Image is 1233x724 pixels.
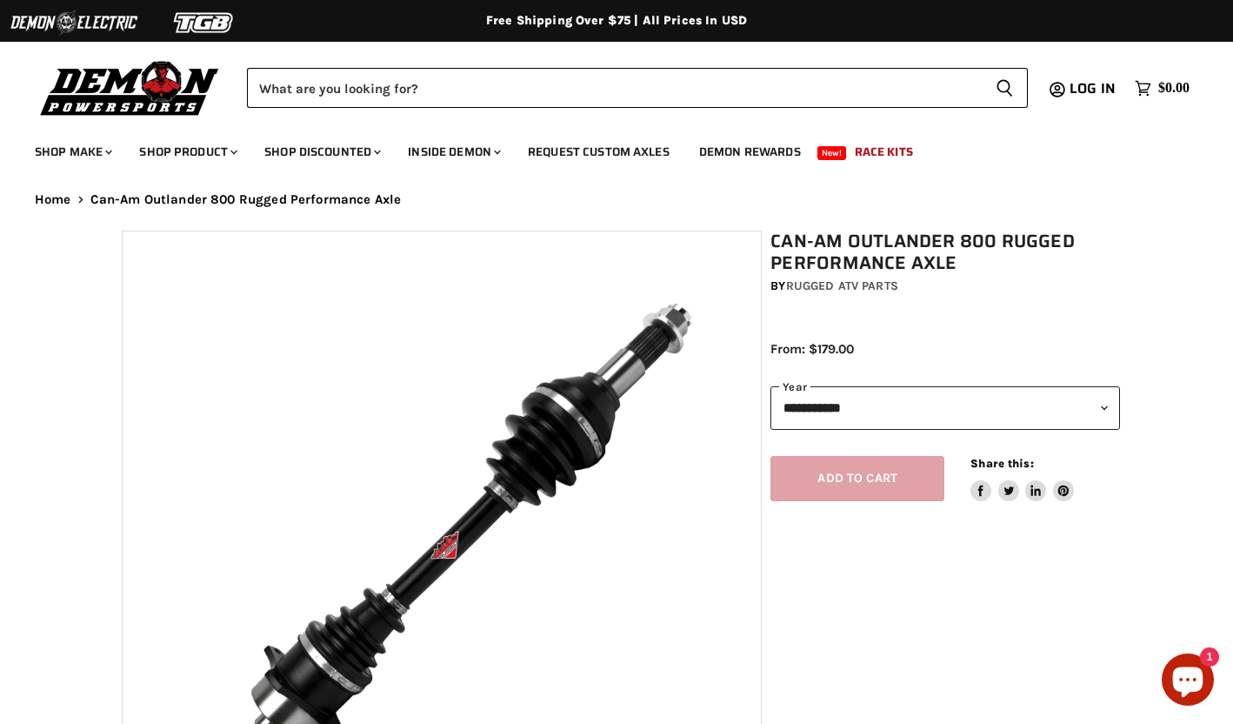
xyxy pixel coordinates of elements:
[817,146,847,160] span: New!
[770,277,1119,296] div: by
[35,192,71,207] a: Home
[515,134,683,170] a: Request Custom Axles
[395,134,511,170] a: Inside Demon
[251,134,391,170] a: Shop Discounted
[9,6,139,39] img: Demon Electric Logo 2
[970,456,1074,502] aside: Share this:
[1156,654,1219,710] inbox-online-store-chat: Shopify online store chat
[126,134,248,170] a: Shop Product
[1062,81,1126,97] a: Log in
[770,231,1119,274] h1: Can-Am Outlander 800 Rugged Performance Axle
[35,57,225,118] img: Demon Powersports
[970,457,1033,470] span: Share this:
[22,134,123,170] a: Shop Make
[1126,76,1198,101] a: $0.00
[1158,80,1190,97] span: $0.00
[982,68,1028,108] button: Search
[90,192,402,207] span: Can-Am Outlander 800 Rugged Performance Axle
[770,341,854,357] span: From: $179.00
[770,386,1119,429] select: year
[686,134,814,170] a: Demon Rewards
[247,68,982,108] input: Search
[1070,77,1116,99] span: Log in
[139,6,270,39] img: TGB Logo 2
[842,134,926,170] a: Race Kits
[247,68,1028,108] form: Product
[22,127,1185,170] ul: Main menu
[786,278,898,293] a: Rugged ATV Parts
